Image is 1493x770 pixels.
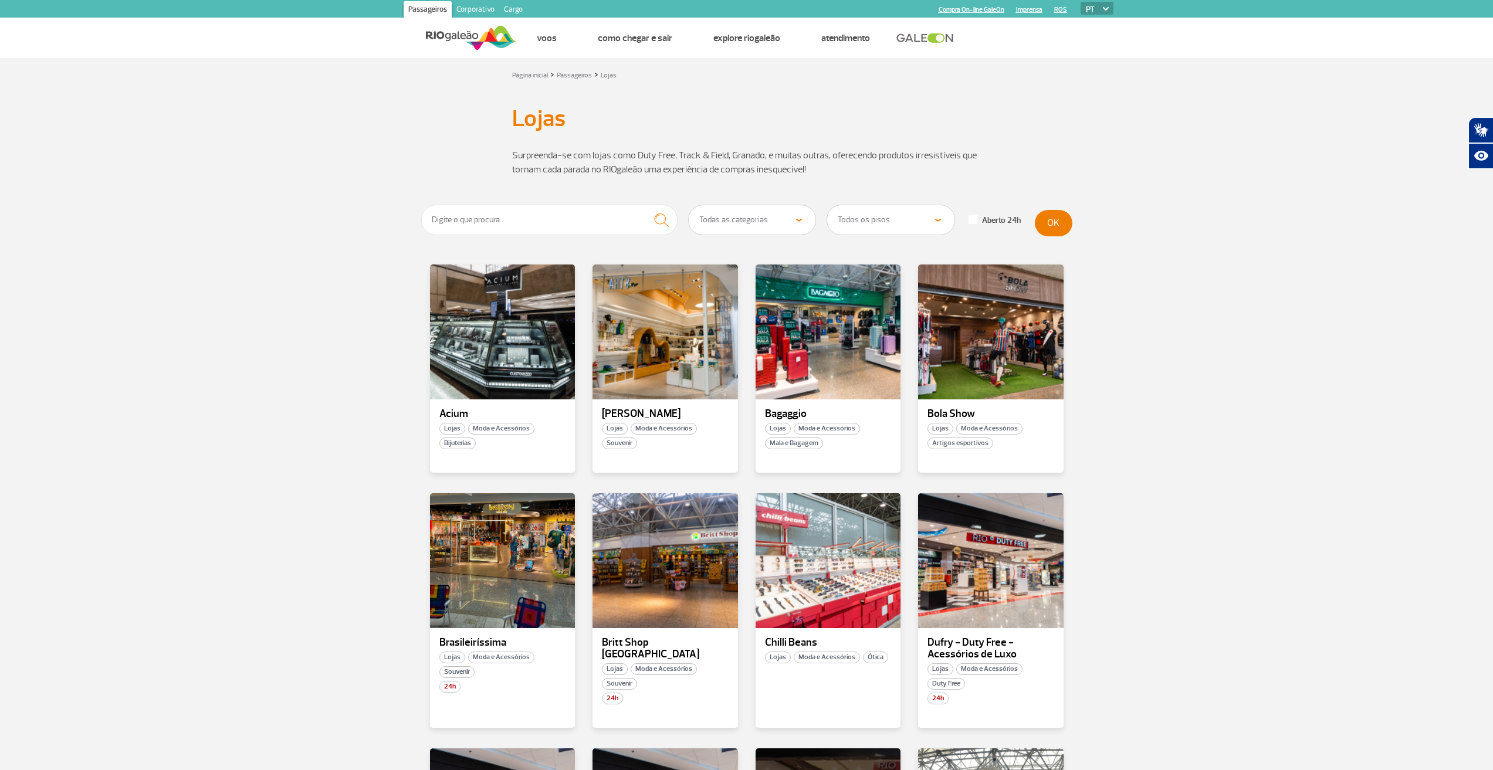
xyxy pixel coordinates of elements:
[794,652,860,663] span: Moda e Acessórios
[404,1,452,20] a: Passageiros
[557,71,592,80] a: Passageiros
[512,148,981,177] p: Surpreenda-se com lojas como Duty Free, Track & Field, Granado, e muitas outras, oferecendo produ...
[602,437,637,449] span: Souvenir
[602,663,628,675] span: Lojas
[765,637,892,649] p: Chilli Beans
[794,423,860,435] span: Moda e Acessórios
[1035,210,1072,236] button: OK
[927,693,949,704] span: 24h
[439,437,476,449] span: Bijuterias
[631,663,697,675] span: Moda e Acessórios
[927,637,1054,660] p: Dufry - Duty Free - Acessórios de Luxo
[550,67,554,81] a: >
[939,6,1004,13] a: Compra On-line GaleOn
[1468,143,1493,169] button: Abrir recursos assistivos.
[713,32,780,44] a: Explore RIOgaleão
[927,423,953,435] span: Lojas
[1468,117,1493,169] div: Plugin de acessibilidade da Hand Talk.
[512,71,548,80] a: Página inicial
[421,205,678,235] input: Digite o que procura
[1016,6,1042,13] a: Imprensa
[468,423,534,435] span: Moda e Acessórios
[602,693,623,704] span: 24h
[1468,117,1493,143] button: Abrir tradutor de língua de sinais.
[499,1,527,20] a: Cargo
[512,108,981,128] h1: Lojas
[1054,6,1067,13] a: RQS
[452,1,499,20] a: Corporativo
[631,423,697,435] span: Moda e Acessórios
[927,408,1054,420] p: Bola Show
[594,67,598,81] a: >
[439,423,465,435] span: Lojas
[602,408,729,420] p: [PERSON_NAME]
[602,423,628,435] span: Lojas
[439,637,566,649] p: Brasileiríssima
[765,437,823,449] span: Mala e Bagagem
[927,437,993,449] span: Artigos esportivos
[863,652,888,663] span: Ótica
[468,652,534,663] span: Moda e Acessórios
[765,652,791,663] span: Lojas
[956,663,1023,675] span: Moda e Acessórios
[439,408,566,420] p: Acium
[537,32,557,44] a: Voos
[601,71,617,80] a: Lojas
[765,423,791,435] span: Lojas
[821,32,870,44] a: Atendimento
[598,32,672,44] a: Como chegar e sair
[439,681,461,693] span: 24h
[439,666,475,678] span: Souvenir
[927,678,965,690] span: Duty Free
[956,423,1023,435] span: Moda e Acessórios
[602,637,729,660] p: Britt Shop [GEOGRAPHIC_DATA]
[602,678,637,690] span: Souvenir
[927,663,953,675] span: Lojas
[969,215,1021,226] label: Aberto 24h
[765,408,892,420] p: Bagaggio
[439,652,465,663] span: Lojas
